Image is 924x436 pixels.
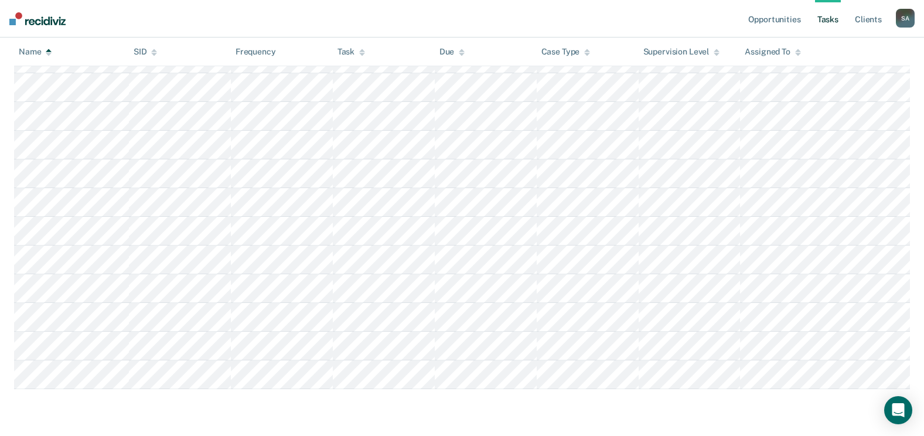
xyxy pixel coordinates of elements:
[236,47,276,57] div: Frequency
[896,9,915,28] div: S A
[19,47,52,57] div: Name
[643,47,720,57] div: Supervision Level
[134,47,158,57] div: SID
[439,47,465,57] div: Due
[745,47,800,57] div: Assigned To
[896,9,915,28] button: SA
[884,396,912,424] div: Open Intercom Messenger
[541,47,591,57] div: Case Type
[337,47,365,57] div: Task
[9,12,66,25] img: Recidiviz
